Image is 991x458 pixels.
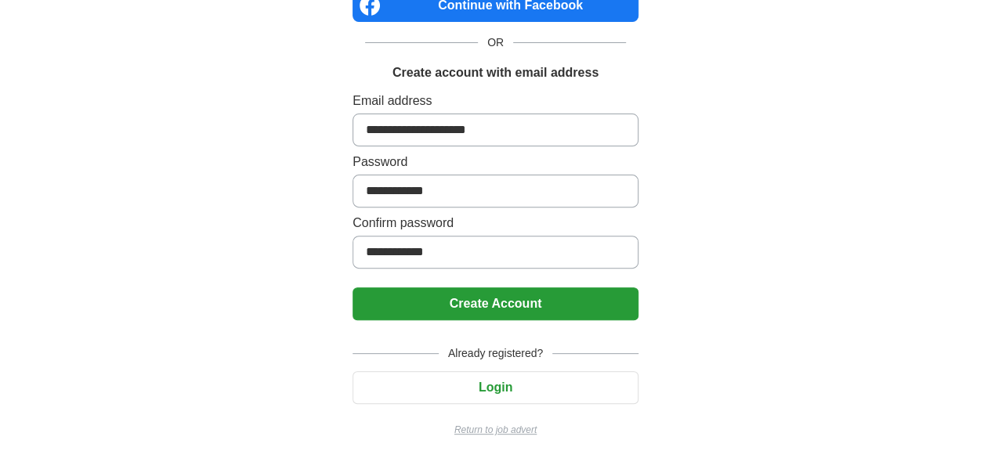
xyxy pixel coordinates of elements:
[353,423,638,437] a: Return to job advert
[353,92,638,110] label: Email address
[439,345,552,362] span: Already registered?
[478,34,513,51] span: OR
[392,63,599,82] h1: Create account with email address
[353,287,638,320] button: Create Account
[353,380,638,394] a: Login
[353,214,638,233] label: Confirm password
[353,153,638,171] label: Password
[353,371,638,404] button: Login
